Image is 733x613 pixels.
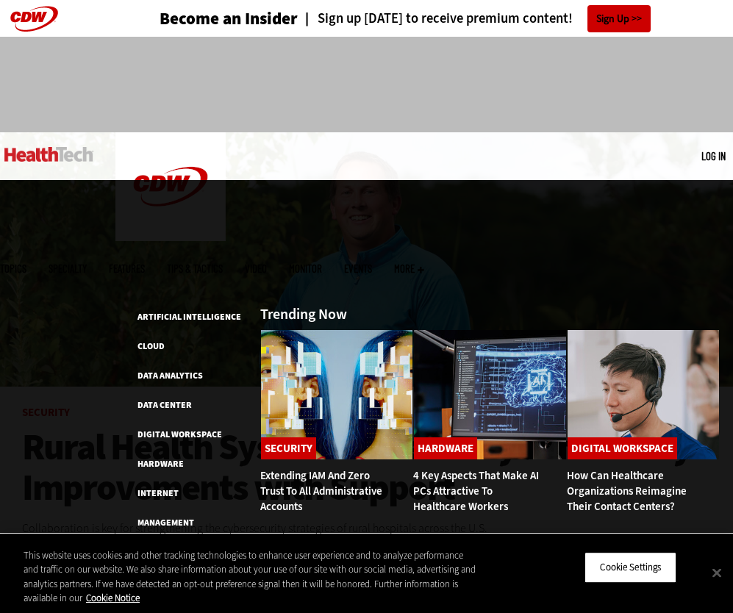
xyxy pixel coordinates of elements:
[701,148,726,164] div: User menu
[137,370,203,381] a: Data Analytics
[413,468,539,514] a: 4 Key Aspects That Make AI PCs Attractive to Healthcare Workers
[413,329,567,460] img: Desktop monitor with brain AI concept
[137,340,165,352] a: Cloud
[260,468,382,514] a: Extending IAM and Zero Trust to All Administrative Accounts
[260,307,347,322] h3: Trending Now
[115,132,226,241] img: Home
[701,556,733,589] button: Close
[137,429,222,440] a: Digital Workspace
[86,592,140,604] a: More information about your privacy
[414,437,477,459] a: Hardware
[24,548,479,606] div: This website uses cookies and other tracking technologies to enhance user experience and to analy...
[137,458,184,470] a: Hardware
[137,517,194,528] a: Management
[160,10,298,27] a: Become an Insider
[137,487,179,499] a: Internet
[567,329,721,460] img: Healthcare contact center
[584,552,676,583] button: Cookie Settings
[298,12,573,26] a: Sign up [DATE] to receive premium content!
[261,437,316,459] a: Security
[137,399,192,411] a: Data Center
[568,437,677,459] a: Digital Workspace
[137,311,241,323] a: Artificial Intelligence
[4,147,93,162] img: Home
[260,329,414,460] img: abstract image of woman with pixelated face
[99,51,634,118] iframe: advertisement
[701,149,726,162] a: Log in
[587,5,651,32] a: Sign Up
[567,468,687,514] a: How Can Healthcare Organizations Reimagine Their Contact Centers?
